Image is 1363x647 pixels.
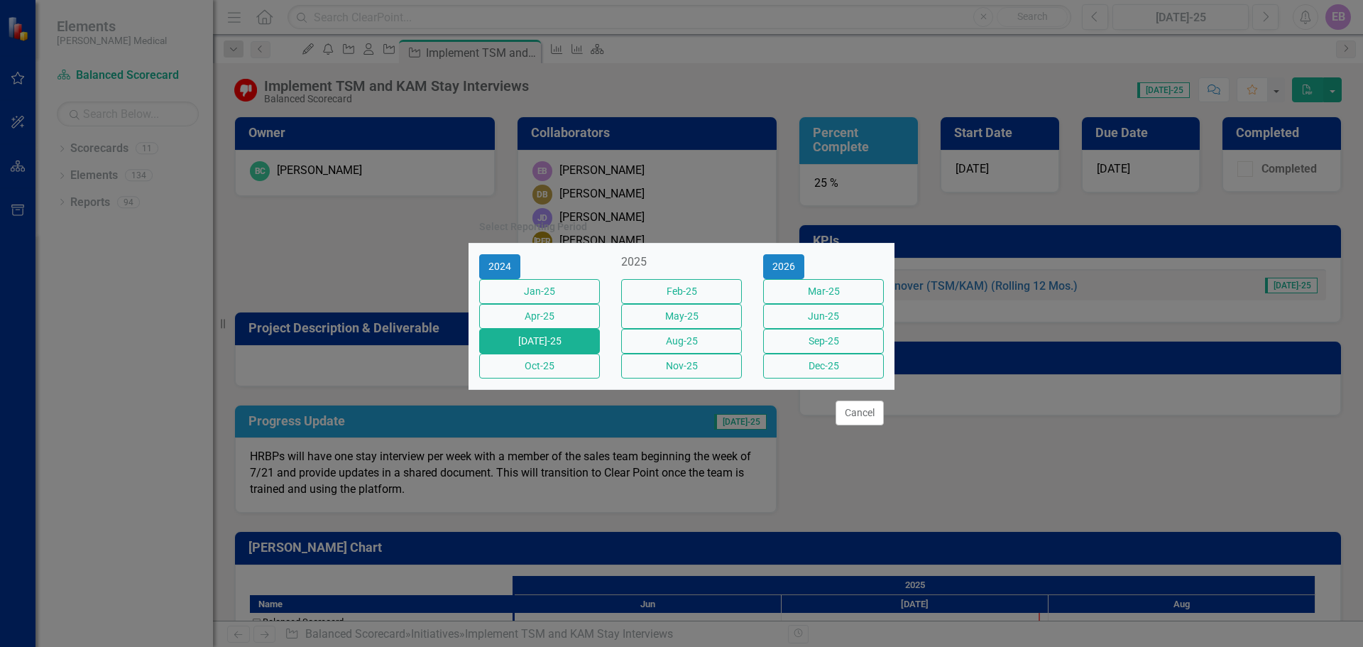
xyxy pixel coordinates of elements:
button: Cancel [836,401,884,425]
button: Jun-25 [763,304,884,329]
div: 2025 [621,254,742,271]
button: 2024 [479,254,520,279]
button: 2026 [763,254,804,279]
button: Mar-25 [763,279,884,304]
div: Select Reporting Period [479,222,587,232]
button: Aug-25 [621,329,742,354]
button: Apr-25 [479,304,600,329]
button: Nov-25 [621,354,742,379]
button: [DATE]-25 [479,329,600,354]
button: May-25 [621,304,742,329]
button: Feb-25 [621,279,742,304]
button: Jan-25 [479,279,600,304]
button: Oct-25 [479,354,600,379]
button: Dec-25 [763,354,884,379]
button: Sep-25 [763,329,884,354]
